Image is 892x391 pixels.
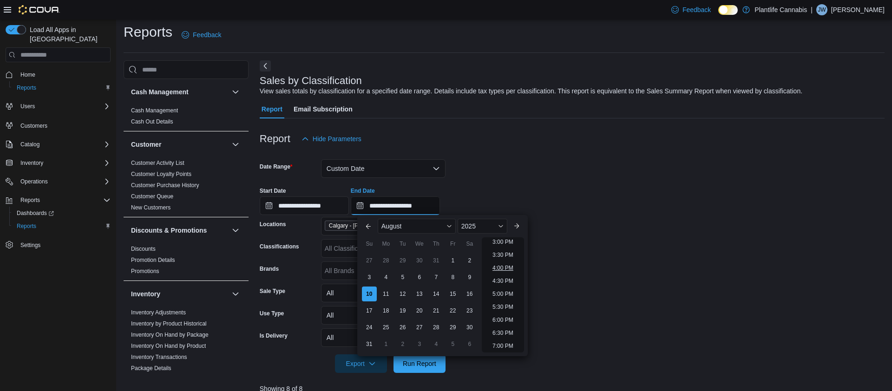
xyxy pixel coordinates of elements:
div: day-9 [462,270,477,285]
a: Discounts [131,246,156,252]
a: Customer Purchase History [131,182,199,189]
img: Cova [19,5,60,14]
a: New Customers [131,204,171,211]
span: Customer Queue [131,193,173,200]
button: Cash Management [230,86,241,98]
label: Use Type [260,310,284,317]
div: day-24 [362,320,377,335]
h1: Reports [124,23,172,41]
button: Hide Parameters [298,130,365,148]
button: Cash Management [131,87,228,97]
div: Customer [124,157,249,217]
div: day-28 [429,320,444,335]
button: Reports [17,195,44,206]
button: Inventory [131,289,228,299]
div: day-18 [379,303,394,318]
div: day-20 [412,303,427,318]
div: day-2 [395,337,410,352]
div: day-22 [446,303,460,318]
button: Export [335,354,387,373]
button: Run Report [394,354,446,373]
span: Settings [20,241,40,249]
span: Cash Management [131,107,178,114]
div: day-21 [429,303,444,318]
button: Previous Month [361,219,376,234]
li: 6:30 PM [489,327,517,339]
div: August, 2025 [361,252,478,352]
div: day-27 [362,253,377,268]
span: Email Subscription [294,100,353,118]
h3: Inventory [131,289,160,299]
div: day-3 [362,270,377,285]
h3: Discounts & Promotions [131,226,207,235]
li: 5:00 PM [489,288,517,300]
a: Settings [17,240,44,251]
label: End Date [351,187,375,195]
div: day-13 [412,287,427,301]
div: Th [429,236,444,251]
span: New Customers [131,204,171,211]
div: Su [362,236,377,251]
a: Customer Activity List [131,160,184,166]
span: Catalog [17,139,111,150]
span: Inventory Adjustments [131,309,186,316]
div: day-4 [379,270,394,285]
span: Reports [20,196,40,204]
div: Jessie Ward [816,4,827,15]
div: day-17 [362,303,377,318]
a: Inventory On Hand by Package [131,332,209,338]
div: day-2 [462,253,477,268]
input: Press the down key to enter a popover containing a calendar. Press the escape key to close the po... [351,196,440,215]
span: Reports [13,82,111,93]
button: Customers [2,118,114,132]
a: Home [17,69,39,80]
label: Is Delivery [260,332,288,339]
span: August [381,222,402,230]
h3: Cash Management [131,87,189,97]
button: Catalog [2,138,114,151]
div: We [412,236,427,251]
li: 3:00 PM [489,236,517,248]
span: Calgary - Shepard Regional [325,221,413,231]
button: Inventory [17,157,47,169]
button: Next month [509,219,524,234]
a: Dashboards [9,207,114,220]
a: Reports [13,221,40,232]
span: JW [818,4,826,15]
div: day-15 [446,287,460,301]
div: day-7 [429,270,444,285]
span: Reports [17,222,36,230]
button: Discounts & Promotions [131,226,228,235]
span: Discounts [131,245,156,253]
ul: Time [482,237,524,352]
span: Operations [20,178,48,185]
div: day-8 [446,270,460,285]
span: Cash Out Details [131,118,173,125]
div: View sales totals by classification for a specified date range. Details include tax types per cla... [260,86,802,96]
span: Inventory On Hand by Package [131,331,209,339]
a: Inventory Transactions [131,354,187,360]
button: Inventory [230,288,241,300]
a: Promotions [131,268,159,274]
button: Operations [17,176,52,187]
button: Users [17,101,39,112]
button: Reports [9,220,114,233]
button: Customer [131,140,228,149]
a: Cash Out Details [131,118,173,125]
span: Customers [17,119,111,131]
h3: Sales by Classification [260,75,362,86]
div: day-10 [362,287,377,301]
a: Feedback [178,26,225,44]
h3: Customer [131,140,161,149]
div: day-1 [446,253,460,268]
button: Reports [2,194,114,207]
span: Feedback [682,5,711,14]
div: Fr [446,236,460,251]
a: Feedback [668,0,715,19]
div: Mo [379,236,394,251]
a: Customer Loyalty Points [131,171,191,177]
span: Inventory by Product Historical [131,320,207,327]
